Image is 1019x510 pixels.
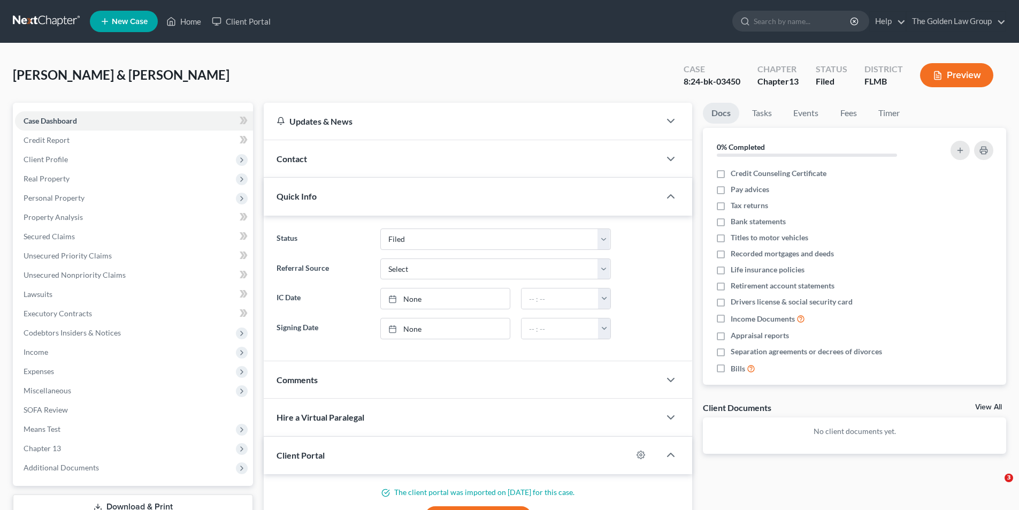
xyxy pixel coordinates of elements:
iframe: Intercom live chat [983,474,1008,499]
span: Credit Report [24,135,70,144]
span: Client Portal [277,450,325,460]
div: Chapter [757,75,799,88]
span: Bills [731,363,745,374]
a: SOFA Review [15,400,253,420]
span: Credit Counseling Certificate [731,168,826,179]
span: Codebtors Insiders & Notices [24,328,121,337]
span: Bank statements [731,216,786,227]
span: Separation agreements or decrees of divorces [731,346,882,357]
span: Comments [277,375,318,385]
span: Unsecured Priority Claims [24,251,112,260]
input: -- : -- [522,318,599,339]
input: -- : -- [522,288,599,309]
div: Case [684,63,740,75]
span: Lawsuits [24,290,52,299]
a: Help [870,12,906,31]
span: Client Profile [24,155,68,164]
a: Secured Claims [15,227,253,246]
label: Referral Source [271,258,374,280]
a: Timer [870,103,908,124]
span: Executory Contracts [24,309,92,318]
a: Client Portal [206,12,276,31]
span: Drivers license & social security card [731,296,853,307]
label: IC Date [271,288,374,309]
span: New Case [112,18,148,26]
div: Client Documents [703,402,771,413]
a: Events [785,103,827,124]
span: Unsecured Nonpriority Claims [24,270,126,279]
span: Recorded mortgages and deeds [731,248,834,259]
a: Credit Report [15,131,253,150]
label: Signing Date [271,318,374,339]
span: Appraisal reports [731,330,789,341]
strong: 0% Completed [717,142,765,151]
span: Hire a Virtual Paralegal [277,412,364,422]
span: 3 [1005,474,1013,482]
span: Quick Info [277,191,317,201]
a: Case Dashboard [15,111,253,131]
div: FLMB [864,75,903,88]
span: Income [24,347,48,356]
a: Fees [831,103,865,124]
span: Tax returns [731,200,768,211]
a: None [381,288,510,309]
label: Status [271,229,374,250]
div: Filed [816,75,847,88]
a: Docs [703,103,739,124]
span: Income Documents [731,314,795,324]
a: Unsecured Nonpriority Claims [15,265,253,285]
span: Chapter 13 [24,444,61,453]
span: Real Property [24,174,70,183]
a: Home [161,12,206,31]
span: 13 [789,76,799,86]
span: Additional Documents [24,463,99,472]
span: Miscellaneous [24,386,71,395]
span: Property Analysis [24,212,83,222]
span: Titles to motor vehicles [731,232,808,243]
span: Retirement account statements [731,280,834,291]
span: Expenses [24,367,54,376]
a: Unsecured Priority Claims [15,246,253,265]
p: No client documents yet. [711,426,998,437]
input: Search by name... [754,11,852,31]
div: Chapter [757,63,799,75]
a: View All [975,404,1002,411]
div: Updates & News [277,116,647,127]
div: 8:24-bk-03450 [684,75,740,88]
a: The Golden Law Group [907,12,1006,31]
a: Executory Contracts [15,304,253,323]
span: Pay advices [731,184,769,195]
span: Personal Property [24,193,85,202]
span: Case Dashboard [24,116,77,125]
span: Contact [277,154,307,164]
div: Status [816,63,847,75]
span: Means Test [24,424,60,433]
span: SOFA Review [24,405,68,414]
div: District [864,63,903,75]
button: Preview [920,63,993,87]
a: None [381,318,510,339]
span: [PERSON_NAME] & [PERSON_NAME] [13,67,229,82]
p: The client portal was imported on [DATE] for this case. [277,487,679,498]
a: Property Analysis [15,208,253,227]
span: Life insurance policies [731,264,805,275]
a: Lawsuits [15,285,253,304]
a: Tasks [744,103,780,124]
span: Secured Claims [24,232,75,241]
